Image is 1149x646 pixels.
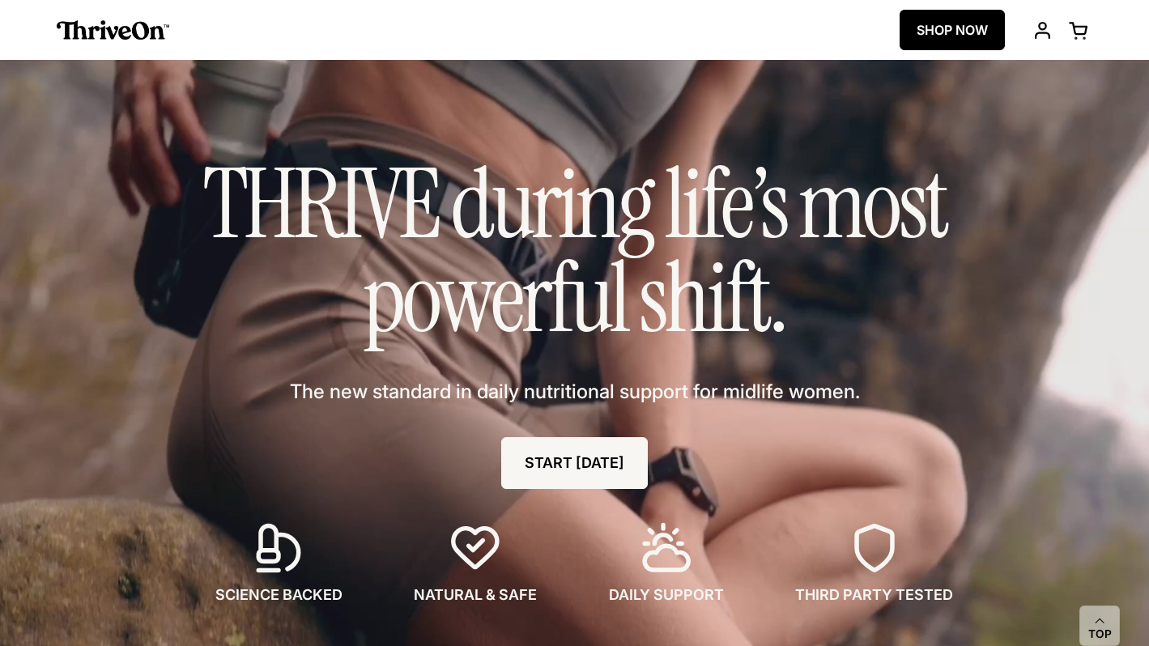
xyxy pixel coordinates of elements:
[900,10,1005,50] a: SHOP NOW
[609,584,724,606] span: DAILY SUPPORT
[290,378,860,406] span: The new standard in daily nutritional support for midlife women.
[795,584,953,606] span: THIRD PARTY TESTED
[215,584,343,606] span: SCIENCE BACKED
[1088,627,1112,642] span: Top
[1068,570,1133,630] iframe: Gorgias live chat messenger
[501,437,648,489] a: START [DATE]
[170,157,980,346] h1: THRIVE during life’s most powerful shift.
[414,584,537,606] span: NATURAL & SAFE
